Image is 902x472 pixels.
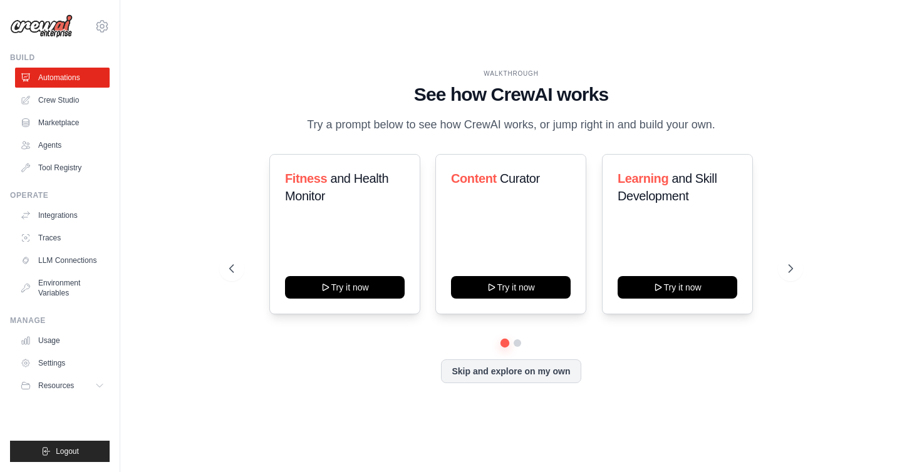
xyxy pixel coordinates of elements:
a: Tool Registry [15,158,110,178]
p: Try a prompt below to see how CrewAI works, or jump right in and build your own. [301,116,722,134]
a: Marketplace [15,113,110,133]
a: LLM Connections [15,250,110,270]
span: Content [451,172,497,185]
a: Automations [15,68,110,88]
span: and Skill Development [618,172,717,203]
div: Operate [10,190,110,200]
button: Logout [10,441,110,462]
div: Manage [10,316,110,326]
a: Integrations [15,205,110,225]
img: Logo [10,14,73,38]
span: Logout [56,446,79,456]
h1: See how CrewAI works [229,83,792,106]
a: Agents [15,135,110,155]
span: Resources [38,381,74,391]
a: Environment Variables [15,273,110,303]
a: Traces [15,228,110,248]
button: Try it now [618,276,737,299]
button: Skip and explore on my own [441,359,581,383]
span: Learning [618,172,668,185]
button: Try it now [285,276,405,299]
span: Curator [500,172,540,185]
a: Usage [15,331,110,351]
div: WALKTHROUGH [229,69,792,78]
div: Build [10,53,110,63]
span: and Health Monitor [285,172,388,203]
button: Try it now [451,276,571,299]
a: Crew Studio [15,90,110,110]
button: Resources [15,376,110,396]
span: Fitness [285,172,327,185]
a: Settings [15,353,110,373]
